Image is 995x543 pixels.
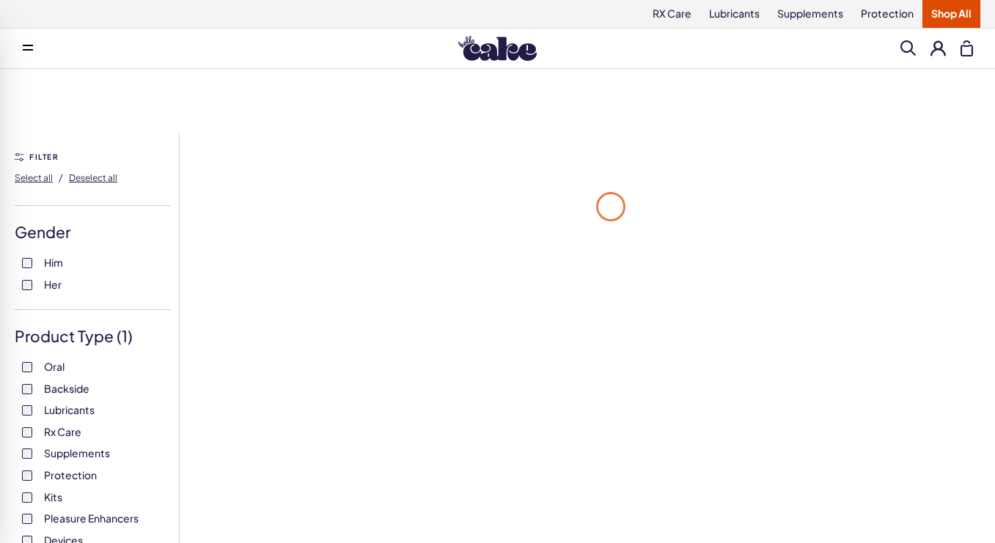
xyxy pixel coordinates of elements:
[44,275,62,294] span: Her
[458,36,537,61] img: Hello Cake
[22,384,32,394] input: Backside
[15,166,53,189] button: Select all
[22,362,32,372] input: Oral
[59,171,63,184] span: /
[22,280,32,290] input: Her
[44,357,65,376] span: Oral
[22,514,32,524] input: Pleasure Enhancers
[22,405,32,415] input: Lubricants
[22,448,32,459] input: Supplements
[22,492,32,503] input: Kits
[15,172,53,183] span: Select all
[44,487,62,506] span: Kits
[22,258,32,268] input: Him
[69,166,117,189] button: Deselect all
[44,422,81,441] span: Rx Care
[44,400,95,419] span: Lubricants
[44,465,97,484] span: Protection
[44,253,63,272] span: Him
[22,470,32,481] input: Protection
[44,443,110,462] span: Supplements
[22,427,32,437] input: Rx Care
[69,172,117,183] span: Deselect all
[44,509,139,528] span: Pleasure Enhancers
[44,379,89,398] span: Backside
